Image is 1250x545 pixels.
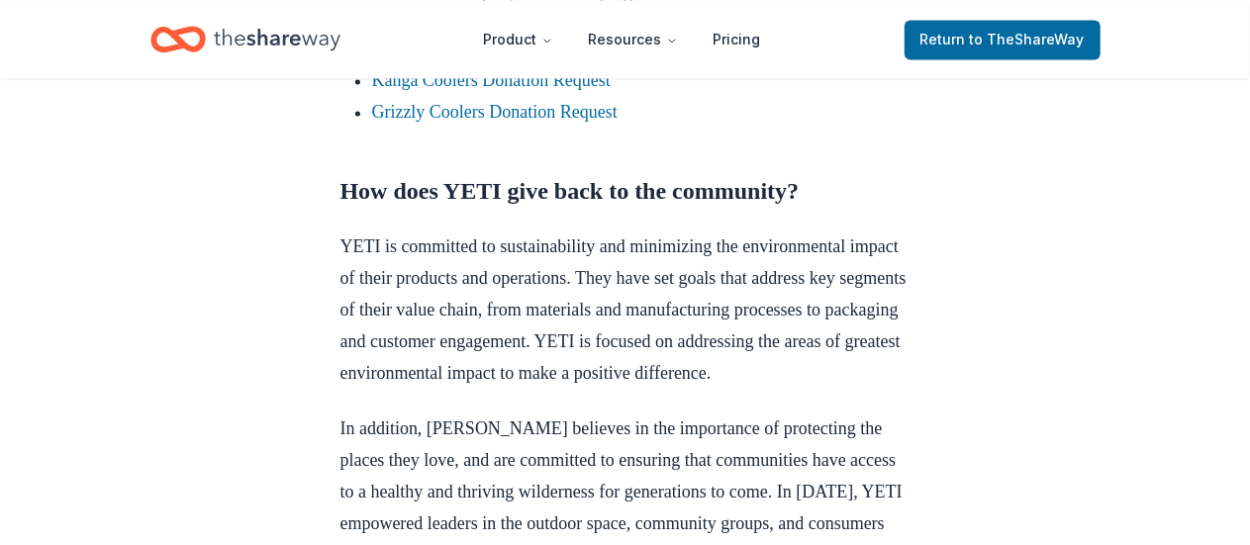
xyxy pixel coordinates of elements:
[372,70,611,90] a: Kanga Coolers Donation Request
[150,16,340,62] a: Home
[468,16,777,62] nav: Main
[468,20,569,59] button: Product
[340,175,911,207] h2: How does YETI give back to the community?
[920,28,1085,51] span: Return
[698,20,777,59] a: Pricing
[970,31,1085,47] span: to TheShareWay
[573,20,694,59] button: Resources
[340,230,911,389] p: YETI is committed to sustainability and minimizing the environmental impact of their products and...
[372,102,618,122] a: Grizzly Coolers Donation Request
[905,20,1101,59] a: Returnto TheShareWay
